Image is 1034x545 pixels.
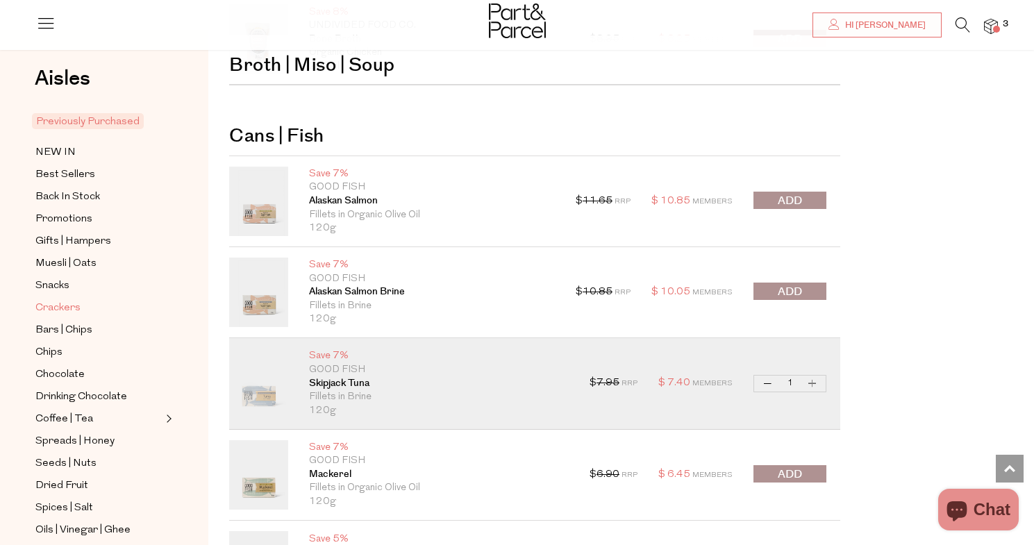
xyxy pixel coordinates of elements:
a: Dried Fruit [35,477,162,494]
span: Gifts | Hampers [35,233,111,250]
p: Good Fish [309,363,569,377]
span: $ [651,196,658,206]
span: $ [576,196,583,206]
a: Coffee | Tea [35,410,162,428]
s: 10.85 [583,287,612,297]
a: Crackers [35,299,162,317]
a: Chips [35,344,162,361]
p: Fillets in Organic Olive Oil [309,208,555,222]
a: Alaskan Salmon [309,194,555,208]
span: Chips [35,344,62,361]
span: $ [658,378,665,388]
a: Previously Purchased [35,113,162,130]
span: 3 [999,18,1012,31]
span: $ [651,287,658,297]
a: Best Sellers [35,166,162,183]
p: 120g [309,404,569,418]
p: Save 7% [309,167,555,181]
span: Aisles [35,63,90,94]
a: Chocolate [35,366,162,383]
img: Part&Parcel [489,3,546,38]
span: Muesli | Oats [35,255,97,272]
a: Spices | Salt [35,499,162,517]
p: 120g [309,312,555,326]
span: Members [692,289,733,296]
button: Expand/Collapse Coffee | Tea [162,410,172,427]
span: Spreads | Honey [35,433,115,450]
span: Back In Stock [35,189,100,206]
a: Promotions [35,210,162,228]
a: Alaskan Salmon Brine [309,285,555,299]
p: Save 7% [309,349,569,363]
span: RRP [622,380,637,387]
span: Seeds | Nuts [35,455,97,472]
span: 6.45 [667,469,690,480]
inbox-online-store-chat: Shopify online store chat [934,489,1023,534]
p: 120g [309,495,569,509]
p: Fillets in Organic Olive Oil [309,481,569,495]
span: 10.85 [660,196,690,206]
a: Seeds | Nuts [35,455,162,472]
span: Previously Purchased [32,113,144,129]
a: Oils | Vinegar | Ghee [35,521,162,539]
span: Promotions [35,211,92,228]
span: Members [692,471,733,479]
input: QTY Skipjack Tuna [781,376,799,392]
span: Chocolate [35,367,85,383]
span: RRP [615,289,631,296]
p: Save 7% [309,441,569,455]
span: Dried Fruit [35,478,88,494]
s: 7.95 [597,378,619,388]
h2: Broth | Miso | Soup [229,35,840,85]
s: 6.90 [597,469,619,480]
a: Back In Stock [35,188,162,206]
s: 11.65 [583,196,612,206]
span: Hi [PERSON_NAME] [842,19,926,31]
a: Muesli | Oats [35,255,162,272]
span: 10.05 [660,287,690,297]
span: 7.40 [667,378,690,388]
span: Snacks [35,278,69,294]
img: Skipjack Tuna [229,349,288,418]
a: 3 [984,19,998,33]
a: Spreads | Honey [35,433,162,450]
p: 120g [309,221,555,235]
span: NEW IN [35,144,76,161]
span: RRP [622,471,637,479]
p: Good Fish [309,454,569,468]
p: Good Fish [309,272,555,286]
span: Coffee | Tea [35,411,93,428]
a: NEW IN [35,144,162,161]
span: Spices | Salt [35,500,93,517]
span: Drinking Chocolate [35,389,127,405]
p: Save 7% [309,258,555,272]
span: RRP [615,198,631,206]
span: $ [590,469,597,480]
span: $ [576,287,583,297]
a: Mackerel [309,468,569,482]
h2: Cans | Fish [229,106,840,156]
span: $ [590,378,597,388]
p: Fillets in Brine [309,299,555,313]
a: Aisles [35,68,90,103]
a: Bars | Chips [35,321,162,339]
a: Snacks [35,277,162,294]
a: Drinking Chocolate [35,388,162,405]
span: Members [692,380,733,387]
span: Crackers [35,300,81,317]
span: Oils | Vinegar | Ghee [35,522,131,539]
span: Bars | Chips [35,322,92,339]
span: Members [692,198,733,206]
a: Gifts | Hampers [35,233,162,250]
a: Skipjack Tuna [309,377,569,391]
p: Fillets in Brine [309,390,569,404]
span: Best Sellers [35,167,95,183]
a: Hi [PERSON_NAME] [812,12,942,37]
span: $ [658,469,665,480]
p: Good Fish [309,181,555,194]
